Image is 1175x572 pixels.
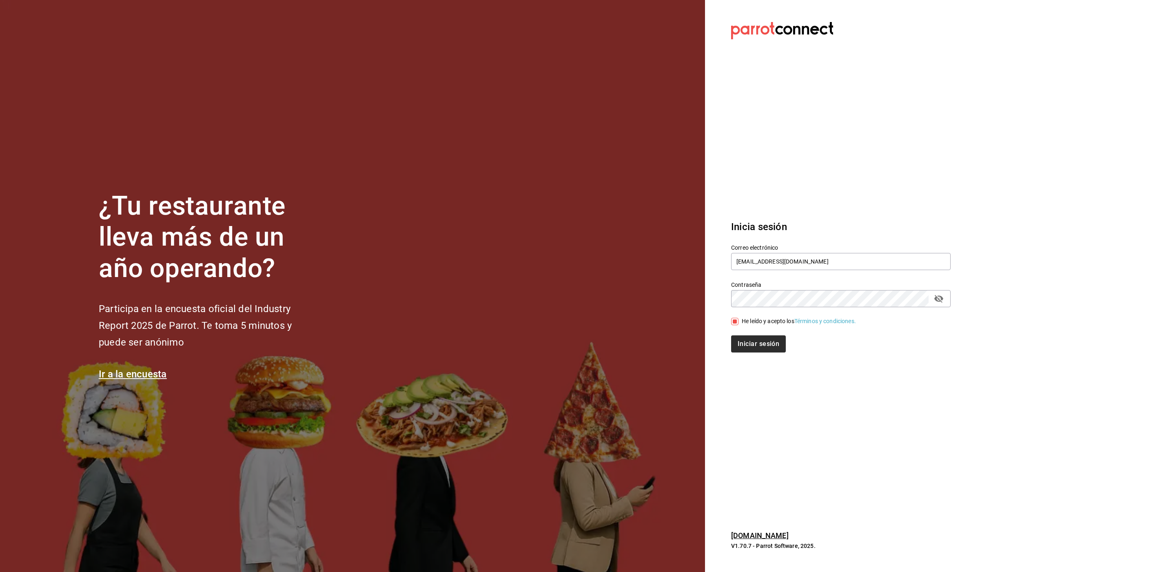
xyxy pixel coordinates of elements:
[932,292,946,306] button: passwordField
[731,542,951,550] p: V1.70.7 - Parrot Software, 2025.
[794,318,856,324] a: Términos y condiciones.
[731,335,786,353] button: Iniciar sesión
[731,244,951,250] label: Correo electrónico
[99,301,319,350] h2: Participa en la encuesta oficial del Industry Report 2025 de Parrot. Te toma 5 minutos y puede se...
[742,317,856,326] div: He leído y acepto los
[731,253,951,270] input: Ingresa tu correo electrónico
[731,531,789,540] a: [DOMAIN_NAME]
[731,282,951,287] label: Contraseña
[99,368,167,380] a: Ir a la encuesta
[731,219,951,234] h3: Inicia sesión
[99,191,319,284] h1: ¿Tu restaurante lleva más de un año operando?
